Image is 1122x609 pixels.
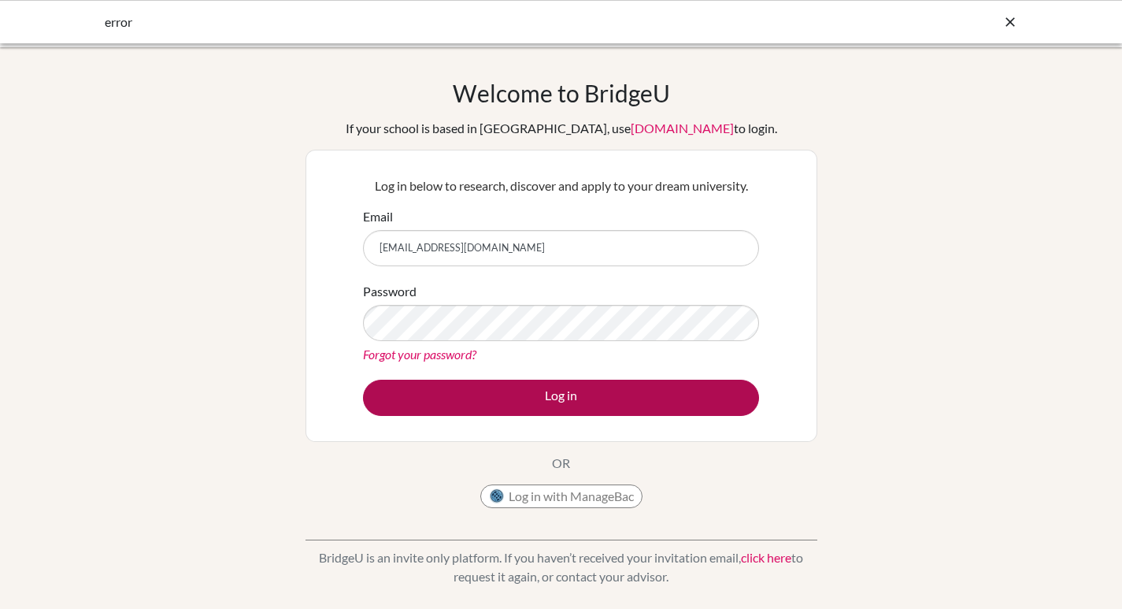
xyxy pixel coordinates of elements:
[552,454,570,473] p: OR
[363,380,759,416] button: Log in
[480,485,642,508] button: Log in with ManageBac
[363,347,476,362] a: Forgot your password?
[105,13,782,32] div: error
[363,282,417,301] label: Password
[363,207,393,226] label: Email
[453,79,670,107] h1: Welcome to BridgeU
[363,176,759,195] p: Log in below to research, discover and apply to your dream university.
[741,550,791,565] a: click here
[346,119,777,138] div: If your school is based in [GEOGRAPHIC_DATA], use to login.
[305,548,817,586] p: BridgeU is an invite only platform. If you haven’t received your invitation email, to request it ...
[631,121,734,136] a: [DOMAIN_NAME]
